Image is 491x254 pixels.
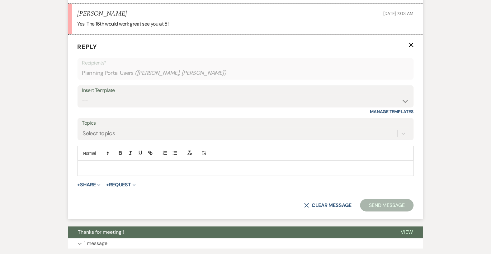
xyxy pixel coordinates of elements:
[360,199,413,212] button: Send Message
[82,59,409,67] p: Recipients*
[83,130,115,138] div: Select topics
[68,227,391,238] button: Thanks for meeting!!
[106,182,109,187] span: +
[82,119,409,128] label: Topics
[401,229,413,236] span: View
[383,11,413,16] span: [DATE] 7:03 AM
[78,182,80,187] span: +
[82,86,409,95] div: Insert Template
[84,240,108,248] p: 1 message
[391,227,423,238] button: View
[78,182,101,187] button: Share
[82,67,409,79] div: Planning Portal Users
[106,182,136,187] button: Request
[78,10,127,18] h5: [PERSON_NAME]
[78,229,124,236] span: Thanks for meeting!!
[78,20,414,28] div: Yes! The 16th would work great see you at 5!
[135,69,226,77] span: ( [PERSON_NAME], [PERSON_NAME] )
[370,109,414,114] a: Manage Templates
[304,203,352,208] button: Clear message
[78,43,97,51] span: Reply
[68,238,423,249] button: 1 message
